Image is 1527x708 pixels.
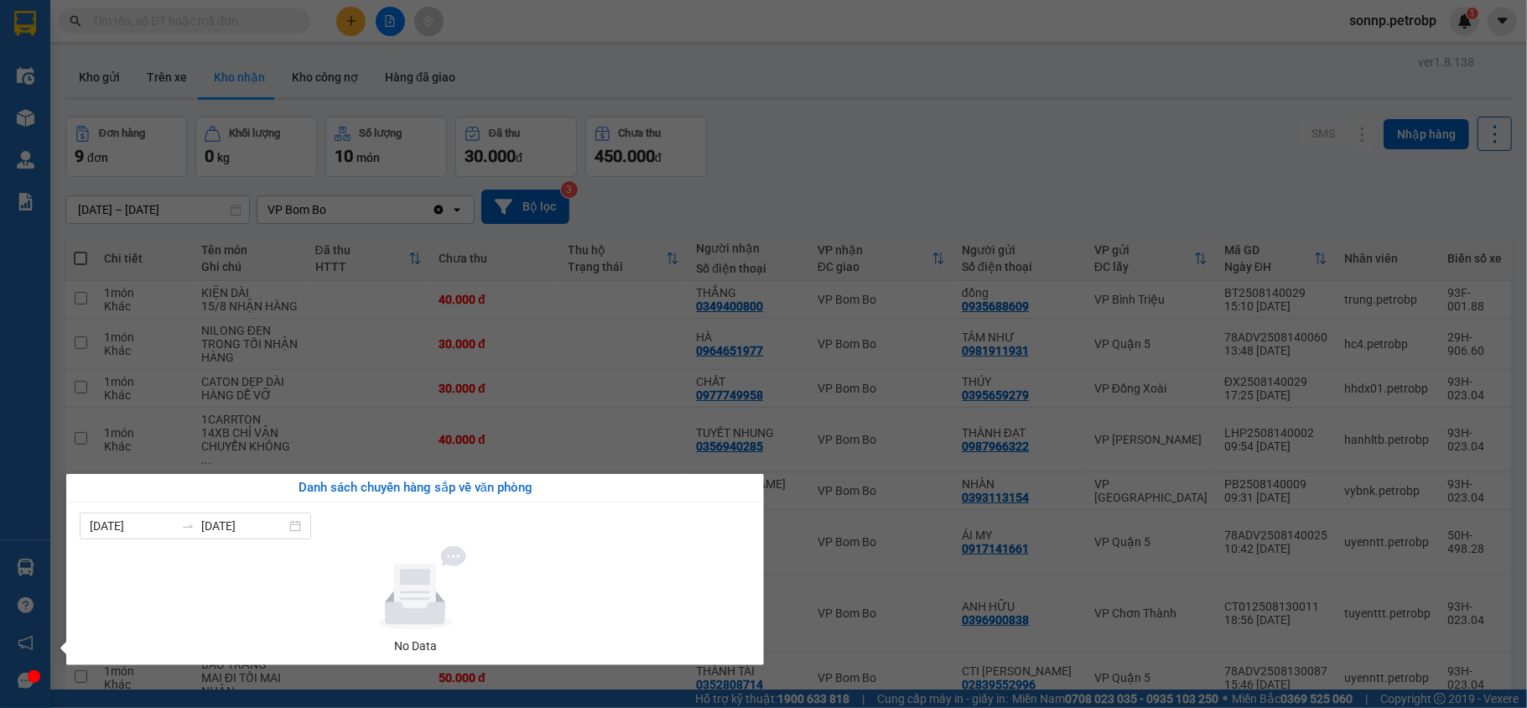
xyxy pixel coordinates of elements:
span: swap-right [181,519,195,533]
div: Danh sách chuyến hàng sắp về văn phòng [80,478,751,498]
div: No Data [86,637,744,655]
input: Từ ngày [90,517,174,535]
span: to [181,519,195,533]
input: Đến ngày [201,517,286,535]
